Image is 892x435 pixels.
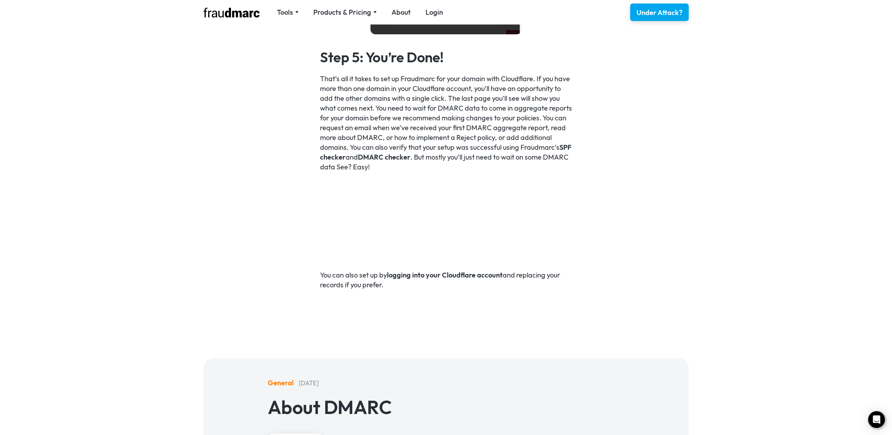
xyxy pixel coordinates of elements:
a: About [391,7,411,17]
h3: Step 5: You’re Done! [320,50,572,64]
h6: General [268,378,294,388]
div: [DATE] [299,379,319,388]
a: General [268,378,294,390]
a: Login [425,7,443,17]
div: Tools [277,7,299,17]
a: DMARC checker [358,153,410,161]
p: You can also set up by and replacing your records if you prefer. [320,270,572,290]
a: About DMARC [268,398,391,424]
div: Open Intercom Messenger [868,411,885,428]
div: Under Attack? [636,8,682,17]
a: logging into your Cloudflare account [387,271,503,279]
h2: About DMARC [268,398,391,416]
div: Tools [277,7,293,17]
div: Products & Pricing [313,7,371,17]
div: Products & Pricing [313,7,377,17]
p: That’s all it takes to set up Fraudmarc for your domain with Cloudflare. If you have more than on... [320,74,572,172]
a: Under Attack? [630,3,689,21]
